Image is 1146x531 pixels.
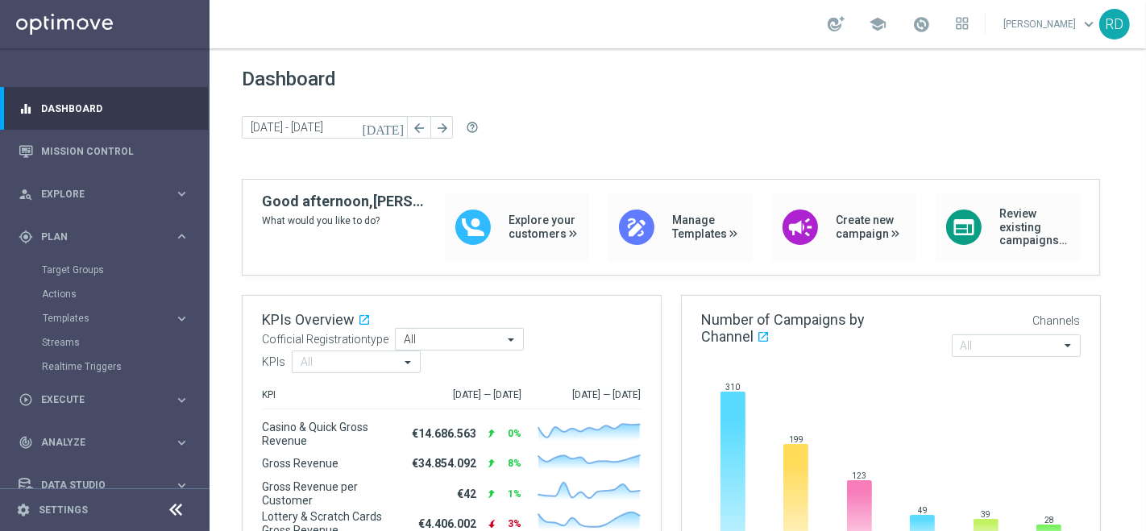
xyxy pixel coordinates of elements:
[42,306,208,330] div: Templates
[174,229,189,244] i: keyboard_arrow_right
[18,145,190,158] button: Mission Control
[19,435,174,450] div: Analyze
[19,435,33,450] i: track_changes
[18,230,190,243] button: gps_fixed Plan keyboard_arrow_right
[19,230,33,244] i: gps_fixed
[19,392,33,407] i: play_circle_outline
[174,435,189,450] i: keyboard_arrow_right
[42,288,168,301] a: Actions
[41,87,189,130] a: Dashboard
[41,480,174,490] span: Data Studio
[19,187,174,201] div: Explore
[19,230,174,244] div: Plan
[41,130,189,172] a: Mission Control
[42,312,190,325] button: Templates keyboard_arrow_right
[19,130,189,172] div: Mission Control
[19,87,189,130] div: Dashboard
[174,311,189,326] i: keyboard_arrow_right
[18,188,190,201] button: person_search Explore keyboard_arrow_right
[174,186,189,201] i: keyboard_arrow_right
[42,360,168,373] a: Realtime Triggers
[174,478,189,493] i: keyboard_arrow_right
[19,392,174,407] div: Execute
[43,313,174,323] div: Templates
[42,282,208,306] div: Actions
[19,478,174,492] div: Data Studio
[18,436,190,449] button: track_changes Analyze keyboard_arrow_right
[1080,15,1098,33] span: keyboard_arrow_down
[18,102,190,115] button: equalizer Dashboard
[42,258,208,282] div: Target Groups
[174,392,189,408] i: keyboard_arrow_right
[42,355,208,379] div: Realtime Triggers
[39,505,88,515] a: Settings
[869,15,886,33] span: school
[42,330,208,355] div: Streams
[41,189,174,199] span: Explore
[1099,9,1130,39] div: RD
[42,263,168,276] a: Target Groups
[41,395,174,404] span: Execute
[19,102,33,116] i: equalizer
[41,232,174,242] span: Plan
[42,336,168,349] a: Streams
[1002,12,1099,36] a: [PERSON_NAME]keyboard_arrow_down
[43,313,158,323] span: Templates
[19,187,33,201] i: person_search
[18,393,190,406] button: play_circle_outline Execute keyboard_arrow_right
[16,503,31,517] i: settings
[41,438,174,447] span: Analyze
[18,479,190,492] button: Data Studio keyboard_arrow_right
